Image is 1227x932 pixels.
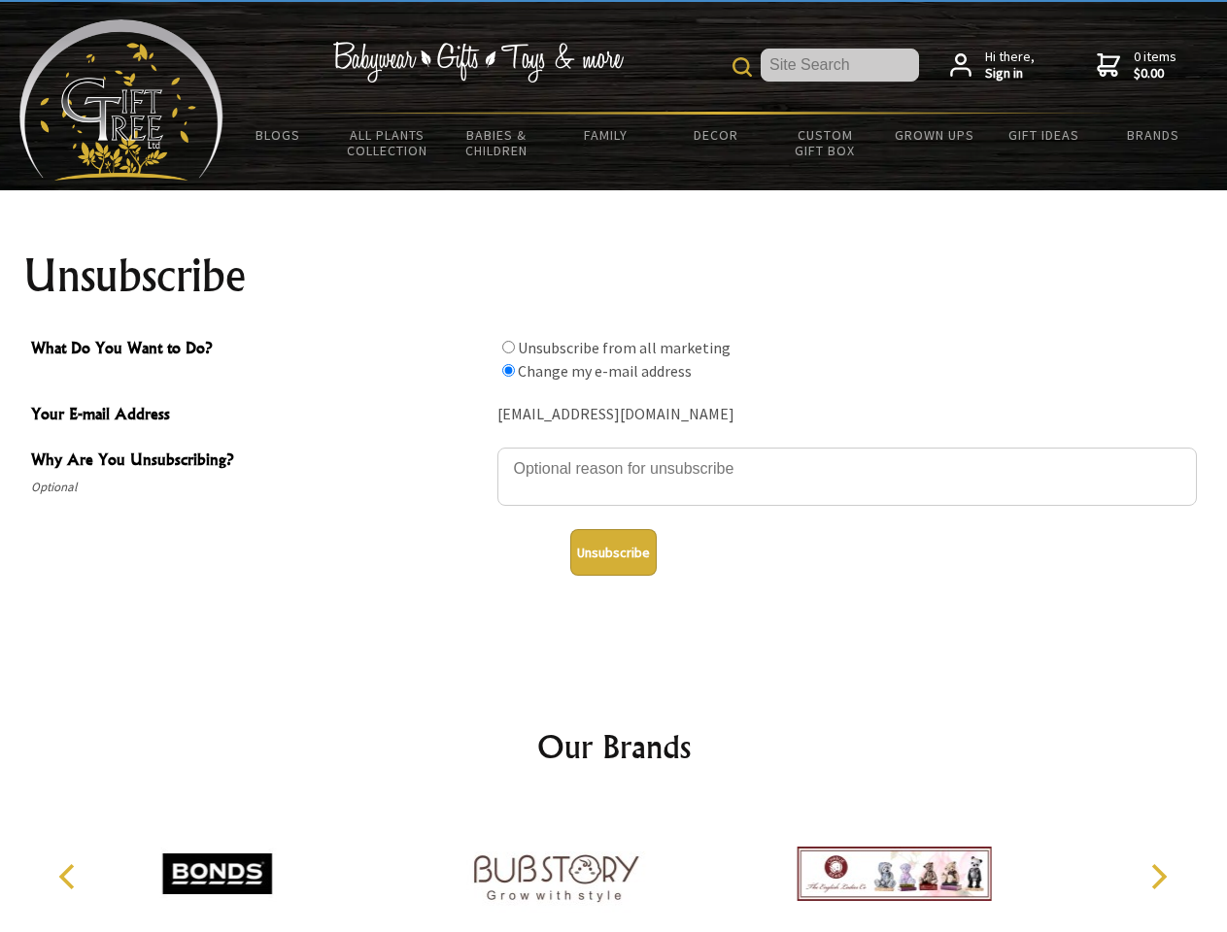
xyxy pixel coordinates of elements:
textarea: Why Are You Unsubscribing? [497,448,1197,506]
a: 0 items$0.00 [1097,49,1176,83]
input: Site Search [761,49,919,82]
button: Unsubscribe [570,529,657,576]
a: Custom Gift Box [770,115,880,171]
a: BLOGS [223,115,333,155]
h2: Our Brands [39,723,1189,770]
a: Hi there,Sign in [950,49,1035,83]
a: All Plants Collection [333,115,443,171]
label: Unsubscribe from all marketing [518,338,731,357]
span: Why Are You Unsubscribing? [31,448,488,476]
a: Grown Ups [879,115,989,155]
strong: Sign in [985,65,1035,83]
a: Family [552,115,662,155]
span: What Do You Want to Do? [31,336,488,364]
input: What Do You Want to Do? [502,364,515,377]
img: Babywear - Gifts - Toys & more [332,42,624,83]
span: Your E-mail Address [31,402,488,430]
a: Brands [1099,115,1209,155]
button: Previous [49,855,91,898]
span: Optional [31,476,488,499]
strong: $0.00 [1134,65,1176,83]
a: Gift Ideas [989,115,1099,155]
label: Change my e-mail address [518,361,692,381]
img: product search [733,57,752,77]
input: What Do You Want to Do? [502,341,515,353]
div: [EMAIL_ADDRESS][DOMAIN_NAME] [497,400,1197,430]
a: Decor [661,115,770,155]
a: Babies & Children [442,115,552,171]
span: 0 items [1134,48,1176,83]
img: Babyware - Gifts - Toys and more... [19,19,223,181]
button: Next [1137,855,1179,898]
h1: Unsubscribe [23,252,1205,299]
span: Hi there, [985,49,1035,83]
